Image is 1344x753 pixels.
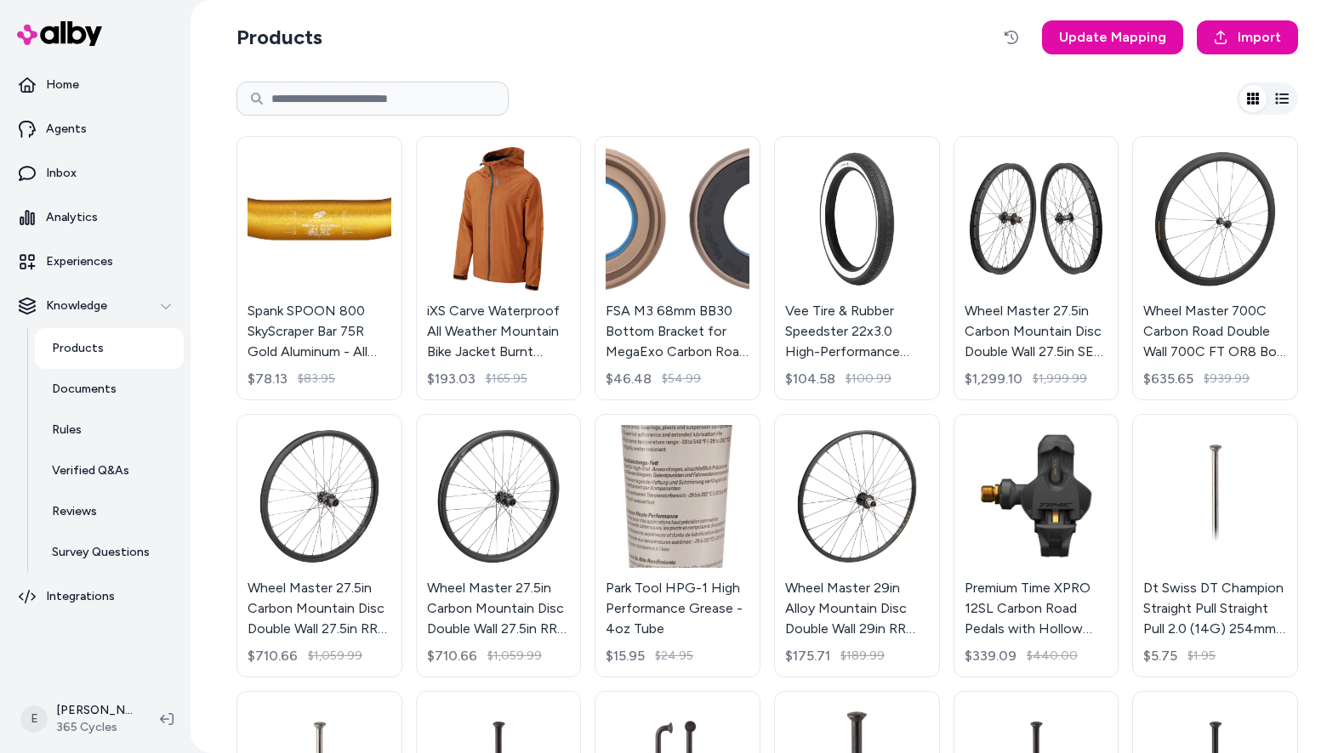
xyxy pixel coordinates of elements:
p: Rules [52,422,82,439]
a: Experiences [7,241,184,282]
a: Agents [7,109,184,150]
p: Home [46,76,79,93]
p: [PERSON_NAME] [56,702,133,719]
span: 365 Cycles [56,719,133,736]
p: Products [52,340,104,357]
a: iXS Carve Waterproof All Weather Mountain Bike Jacket Burnt Orange Large - Default TitleiXS Carve... [416,136,582,400]
p: Analytics [46,209,98,226]
a: Vee Tire & Rubber Speedster 22x3.0 High-Performance BMX & Urban Bicycle Tires with OverRide Punct... [774,136,940,400]
p: Integrations [46,588,115,605]
p: Documents [52,381,117,398]
button: Knowledge [7,286,184,326]
a: Premium Time XPRO 12SL Carbon Road Pedals with Hollow Titanium Spindle, Ceramic Bearings, Adjusta... [954,414,1119,678]
p: Survey Questions [52,544,150,561]
a: Update Mapping [1042,20,1183,54]
button: E[PERSON_NAME]365 Cycles [10,692,146,746]
p: Reviews [52,503,97,520]
a: Verified Q&As [35,450,184,491]
span: Update Mapping [1059,27,1166,48]
a: FSA M3 68mm BB30 Bottom Bracket for MegaExo Carbon Road CranksFSA M3 68mm BB30 Bottom Bracket for... [595,136,760,400]
h2: Products [236,24,322,51]
a: Spank SPOON 800 SkyScraper Bar 75R Gold Aluminum - All Mountain Trail E-BikeSpank SPOON 800 SkySc... [236,136,402,400]
a: Products [35,328,184,369]
a: Wheel Master 27.5in Carbon Mountain Disc Double Wall 27.5in RR OR8 Bolt Carbon MTB++ 6B - Default... [416,414,582,678]
a: Home [7,65,184,105]
a: Wheel Master 27.5in Carbon Mountain Disc Double Wall 27.5in RR OR8 Bolt Carbon MTB+ 6B - Default ... [236,414,402,678]
a: Reviews [35,491,184,532]
span: Import [1238,27,1281,48]
p: Inbox [46,165,77,182]
a: Integrations [7,576,184,617]
a: Wheel Master 700C Carbon Road Double Wall 700C FT OR8 Bolt Carbon Road Low Profile RIM - Default ... [1132,136,1298,400]
a: Inbox [7,153,184,194]
img: alby Logo [17,21,102,46]
a: Analytics [7,197,184,238]
span: E [20,705,48,733]
a: Documents [35,369,184,410]
a: Wheel Master 29in Alloy Mountain Disc Double Wall 29in RR WTB ST LIGHT TCS 2.0 i25 6B - Default T... [774,414,940,678]
a: Import [1197,20,1298,54]
a: Wheel Master 27.5in Carbon Mountain Disc Double Wall 27.5in SET OR8 Bolt Carbon MTB DH 6B - Defau... [954,136,1119,400]
a: Park Tool HPG-1 High Performance Grease - 4oz TubePark Tool HPG-1 High Performance Grease - 4oz T... [595,414,760,678]
p: Knowledge [46,297,107,314]
p: Experiences [46,253,113,270]
a: Dt Swiss DT Champion Straight Pull Straight Pull 2.0 (14G) 254mm SilverDt Swiss DT Champion Strai... [1132,414,1298,678]
p: Agents [46,121,87,138]
p: Verified Q&As [52,462,129,479]
a: Rules [35,410,184,450]
a: Survey Questions [35,532,184,573]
